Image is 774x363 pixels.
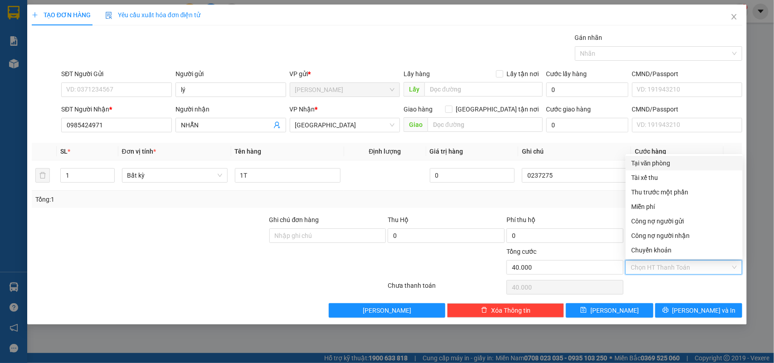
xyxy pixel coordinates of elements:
div: Tổng: 1 [35,194,299,204]
th: Ghi chú [518,143,631,160]
span: Tên hàng [235,148,262,155]
span: [PERSON_NAME] [590,305,639,315]
label: Cước lấy hàng [546,70,587,77]
span: ĐL Quận 1 [295,118,395,132]
span: ĐL DUY [295,83,395,97]
div: Cước gửi hàng sẽ được ghi vào công nợ của người gửi [626,214,743,228]
div: Chuyển khoản [631,245,737,255]
img: icon [105,12,112,19]
div: SĐT Người Gửi [61,69,172,79]
span: user-add [273,121,281,129]
button: printer[PERSON_NAME] và In [655,303,742,318]
div: Cước gửi hàng sẽ được ghi vào công nợ của người nhận [626,228,743,243]
span: [PERSON_NAME] và In [672,305,736,315]
div: Tài xế thu [631,173,737,183]
button: deleteXóa Thông tin [447,303,564,318]
div: Chưa thanh toán [387,281,506,296]
div: CMND/Passport [632,104,743,114]
span: Lấy tận nơi [503,69,543,79]
div: Thu trước một phần [631,187,737,197]
span: Giá trị hàng [430,148,463,155]
div: Phí thu hộ [506,215,623,228]
div: Người nhận [175,104,286,114]
span: Định lượng [369,148,401,155]
span: plus [32,12,38,18]
div: CMND/Passport [632,69,743,79]
span: Lấy hàng [404,70,430,77]
div: VP gửi [290,69,400,79]
div: Người gửi [175,69,286,79]
span: [PERSON_NAME] [363,305,411,315]
input: VD: Bàn, Ghế [235,168,341,183]
span: [GEOGRAPHIC_DATA] tận nơi [453,104,543,114]
span: TẠO ĐƠN HÀNG [32,11,91,19]
div: Miễn phí [631,202,737,212]
span: SL [60,148,68,155]
div: Công nợ người gửi [631,216,737,226]
span: Giao hàng [404,106,433,113]
input: Cước giao hàng [546,118,628,132]
input: 0 [430,168,515,183]
span: Tổng cước [506,248,536,255]
span: save [580,307,587,314]
span: delete [481,307,487,314]
span: Thu Hộ [388,216,409,223]
button: delete [35,168,50,183]
label: Cước giao hàng [546,106,591,113]
label: Gán nhãn [575,34,603,41]
span: Giao [404,117,428,132]
button: Close [721,5,747,30]
span: Xóa Thông tin [491,305,531,315]
span: Lấy [404,82,424,97]
span: printer [662,307,669,314]
input: Dọc đường [424,82,543,97]
input: Ghi Chú [522,168,628,183]
input: Dọc đường [428,117,543,132]
input: Cước lấy hàng [546,82,628,97]
button: [PERSON_NAME] [329,303,446,318]
span: VP Nhận [290,106,315,113]
div: SĐT Người Nhận [61,104,172,114]
button: save[PERSON_NAME] [566,303,653,318]
span: Yêu cầu xuất hóa đơn điện tử [105,11,201,19]
div: Tại văn phòng [631,158,737,168]
span: close [730,13,738,20]
label: Ghi chú đơn hàng [269,216,319,223]
div: Công nợ người nhận [631,231,737,241]
span: Đơn vị tính [122,148,156,155]
span: Cước hàng [635,148,666,155]
input: Ghi chú đơn hàng [269,228,386,243]
span: Bất kỳ [127,169,222,182]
